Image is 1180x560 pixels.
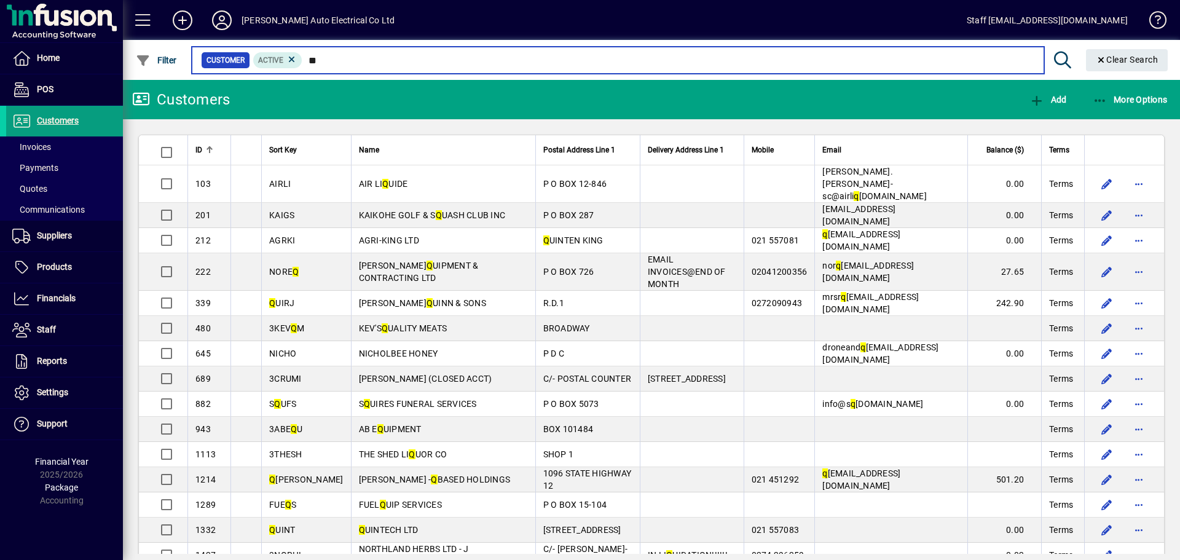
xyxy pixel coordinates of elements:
span: Customers [37,116,79,125]
span: BOX 101484 [543,424,594,434]
span: FUE S [269,500,296,510]
span: 1332 [195,525,216,535]
button: Edit [1097,444,1117,464]
em: Q [382,323,388,333]
em: Q [543,235,549,245]
button: More options [1129,520,1149,540]
span: Financial Year [35,457,88,467]
em: Q [364,399,370,409]
span: Terms [1049,398,1073,410]
span: 1427 [195,550,216,560]
span: Support [37,419,68,428]
span: droneand [EMAIL_ADDRESS][DOMAIN_NAME] [822,342,938,365]
span: 222 [195,267,211,277]
a: Staff [6,315,123,345]
em: Q [269,525,275,535]
span: 3KEV M [269,323,305,333]
button: Edit [1097,205,1117,225]
span: NICHO [269,349,296,358]
em: Q [380,500,386,510]
span: R.D.1 [543,298,564,308]
td: 0.00 [967,165,1041,203]
button: Edit [1097,174,1117,194]
span: 882 [195,399,211,409]
button: Edit [1097,231,1117,250]
button: Edit [1097,419,1117,439]
button: More options [1129,394,1149,414]
span: 0274 296259 [752,550,804,560]
button: More options [1129,231,1149,250]
div: Email [822,143,960,157]
span: Terms [1049,234,1073,246]
button: Edit [1097,495,1117,515]
span: Name [359,143,379,157]
a: Settings [6,377,123,408]
span: C/- POSTAL COUNTER [543,374,632,384]
td: 501.20 [967,467,1041,492]
span: Terms [1049,524,1073,536]
span: FUEL UIP SERVICES [359,500,442,510]
span: Quotes [12,184,47,194]
span: nor [EMAIL_ADDRESS][DOMAIN_NAME] [822,261,914,283]
em: Q [382,179,388,189]
span: Filter [136,55,177,65]
button: More options [1129,262,1149,282]
span: [PERSON_NAME] (CLOSED ACCT) [359,374,492,384]
button: More options [1129,293,1149,313]
button: Edit [1097,262,1117,282]
a: Communications [6,199,123,220]
span: Terms [1049,499,1073,511]
span: Staff [37,325,56,334]
span: POS [37,84,53,94]
span: 1214 [195,475,216,484]
em: q [822,468,827,478]
span: Postal Address Line 1 [543,143,615,157]
span: ID [195,143,202,157]
button: Profile [202,9,242,31]
button: More options [1129,444,1149,464]
span: UINTEN KING [543,235,604,245]
em: q [822,229,827,239]
span: 943 [195,424,211,434]
span: Reports [37,356,67,366]
td: 0.00 [967,518,1041,543]
em: Q [359,525,365,535]
span: Terms [1049,322,1073,334]
button: More Options [1090,89,1171,111]
button: More options [1129,318,1149,338]
em: Q [274,399,280,409]
span: [EMAIL_ADDRESS][DOMAIN_NAME] [822,468,900,491]
span: [PERSON_NAME] UINN & SONS [359,298,486,308]
span: Terms [1049,373,1073,385]
span: Clear Search [1096,55,1158,65]
td: 242.90 [967,291,1041,316]
span: [PERSON_NAME] - BASED HOLDINGS [359,475,511,484]
td: 0.00 [967,392,1041,417]
span: AIR LI UIDE [359,179,408,189]
button: More options [1129,495,1149,515]
div: Balance ($) [975,143,1035,157]
span: THE SHED LI UOR CO [359,449,447,459]
button: Edit [1097,394,1117,414]
span: 02041200356 [752,267,808,277]
span: KAIKOHE GOLF & S UASH CLUB INC [359,210,506,220]
span: [STREET_ADDRESS] [648,374,726,384]
span: AIRLI [269,179,291,189]
span: Terms [1049,178,1073,190]
span: Package [45,483,78,492]
span: info@s [DOMAIN_NAME] [822,399,923,409]
span: Terms [1049,143,1069,157]
em: Q [427,261,433,270]
td: 0.00 [967,203,1041,228]
span: mrsr [EMAIL_ADDRESS][DOMAIN_NAME] [822,292,919,314]
button: Filter [133,49,180,71]
button: Edit [1097,344,1117,363]
em: Q [269,475,275,484]
span: 689 [195,374,211,384]
span: Terms [1049,209,1073,221]
span: Customer [206,54,245,66]
span: 645 [195,349,211,358]
a: Payments [6,157,123,178]
em: q [851,399,855,409]
span: UIRJ [269,298,294,308]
